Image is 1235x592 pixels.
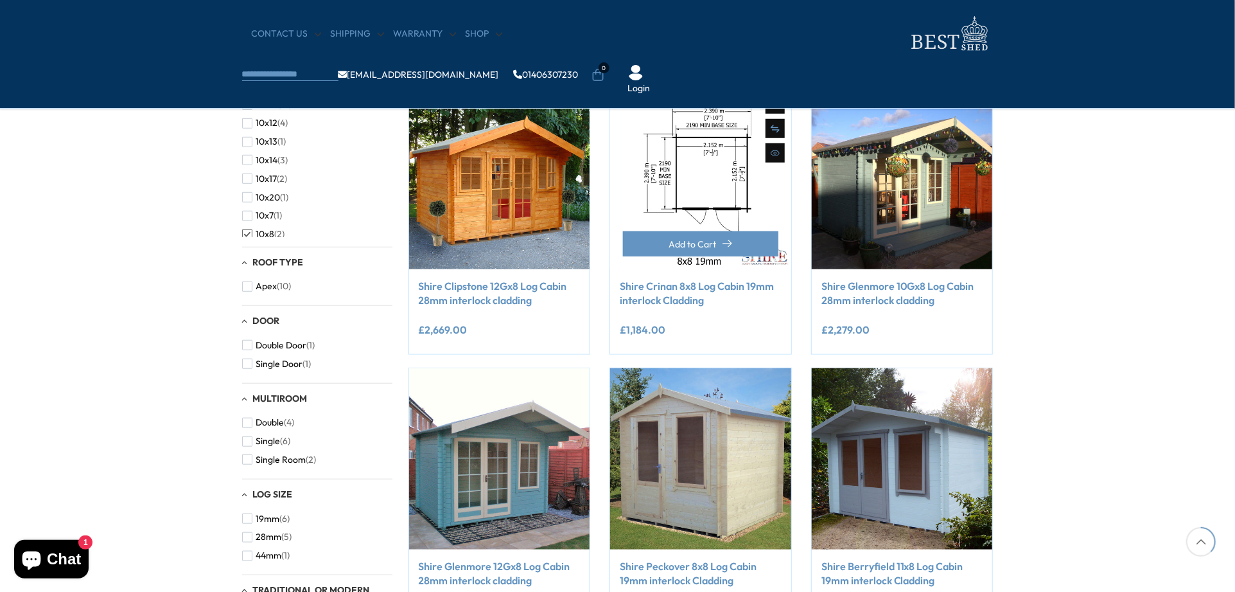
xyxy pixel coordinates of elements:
button: 28mm [242,528,292,546]
button: 10x17 [242,170,288,188]
span: (13) [279,100,292,111]
span: 28mm [256,532,282,543]
a: [EMAIL_ADDRESS][DOMAIN_NAME] [338,70,499,79]
span: (1) [282,550,290,561]
button: 10x20 [242,188,289,207]
span: 0 [599,62,609,73]
img: Shire Crinan 8x8 Log Cabin 19mm interlock Cladding - Best Shed [610,88,791,269]
a: Warranty [394,28,456,40]
span: (5) [282,532,292,543]
img: Shire Berryfield 11x8 Log Cabin 19mm interlock Cladding - Best Shed [812,368,993,550]
span: Door [253,315,280,327]
ins: £2,279.00 [821,325,870,335]
span: (1) [303,359,311,370]
span: (2) [275,229,285,240]
span: 10x14 [256,155,278,166]
span: (6) [280,514,290,525]
img: Shire Glenmore 12Gx8 Log Cabin 28mm interlock cladding - Best Shed [409,368,590,550]
span: (2) [277,174,288,184]
span: Roof Type [253,256,304,268]
span: 10x12 [256,118,278,129]
span: 10x7 [256,210,274,221]
span: (4) [285,417,295,428]
button: Single [242,432,291,451]
a: Login [628,82,651,95]
button: 10x13 [242,132,286,151]
span: (1) [281,192,289,203]
span: Add to Cart [669,240,716,249]
a: Shire Clipstone 12Gx8 Log Cabin 28mm interlock cladding [419,279,581,308]
a: Shire Glenmore 10Gx8 Log Cabin 28mm interlock cladding [821,279,983,308]
button: 44mm [242,546,290,565]
span: (6) [281,436,291,447]
a: Shop [466,28,502,40]
span: 10x17 [256,174,277,184]
a: Shire Peckover 8x8 Log Cabin 19mm interlock Cladding [620,559,782,588]
span: 10x20 [256,192,281,203]
span: Double Door [256,340,307,351]
a: Shire Crinan 8x8 Log Cabin 19mm interlock Cladding [620,279,782,308]
a: CONTACT US [252,28,321,40]
img: Shire Glenmore 10Gx8 Log Cabin 28mm interlock cladding - Best Shed [812,88,993,269]
ins: £2,669.00 [419,325,468,335]
span: (1) [278,136,286,147]
span: (3) [278,155,288,166]
button: Add to Cart [623,231,778,256]
button: Apex [242,277,292,296]
img: User Icon [628,65,644,80]
span: Multiroom [253,393,308,404]
span: 10x8 [256,229,275,240]
span: (1) [307,340,315,351]
img: Shire Peckover 8x8 Log Cabin 19mm interlock Cladding - Best Shed [610,368,791,550]
span: Double [256,417,285,428]
span: Log Size [253,489,293,500]
img: Shire Clipstone 12Gx8 Log Cabin 28mm interlock cladding - Best Shed [409,88,590,269]
button: 19mm [242,510,290,528]
a: 0 [591,69,604,82]
button: Single Room [242,451,317,469]
a: 01406307230 [514,70,579,79]
button: 10x8 [242,225,285,244]
span: 10x10 [256,100,279,111]
span: (1) [274,210,283,221]
inbox-online-store-chat: Shopify online store chat [10,540,92,582]
button: 10x7 [242,206,283,225]
button: 10x14 [242,151,288,170]
span: Single Room [256,454,306,465]
button: Single Door [242,355,311,373]
ins: £1,184.00 [620,325,665,335]
button: Double [242,413,295,432]
span: Single Door [256,359,303,370]
span: Apex [256,281,277,292]
a: Shire Berryfield 11x8 Log Cabin 19mm interlock Cladding [821,559,983,588]
span: 19mm [256,514,280,525]
img: logo [904,13,994,55]
button: Double Door [242,336,315,355]
span: 44mm [256,550,282,561]
span: (2) [306,454,317,465]
span: 10x13 [256,136,278,147]
span: Single [256,436,281,447]
a: Shipping [331,28,384,40]
span: (10) [277,281,292,292]
a: Shire Glenmore 12Gx8 Log Cabin 28mm interlock cladding [419,559,581,588]
button: 10x12 [242,114,288,132]
span: (4) [278,118,288,129]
